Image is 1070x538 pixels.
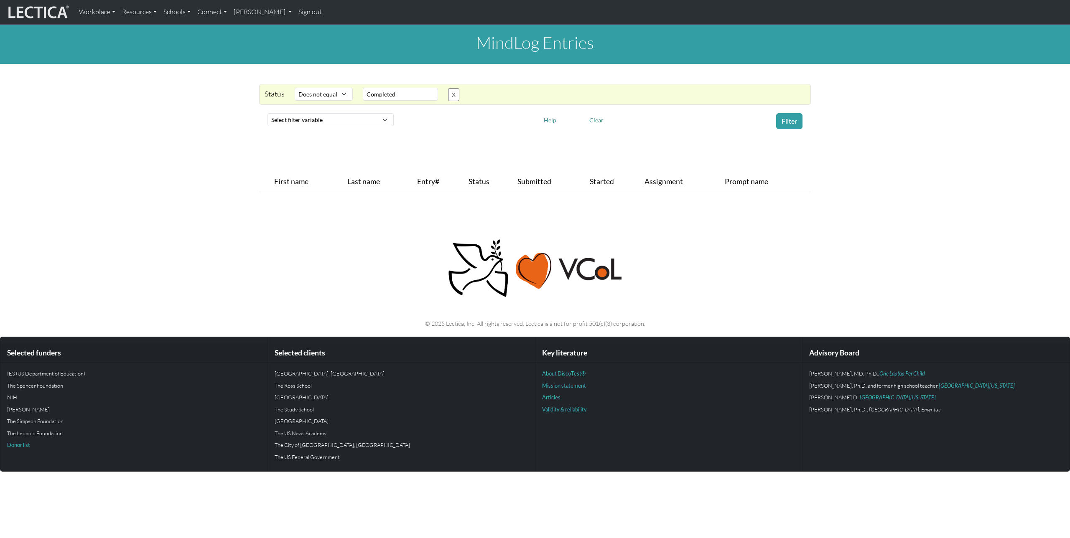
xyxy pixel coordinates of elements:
th: Started [586,173,642,191]
a: Help [540,115,560,124]
a: One Laptop Per Child [879,370,925,377]
div: Key literature [535,344,802,363]
p: IES (US Department of Education) [7,369,261,378]
p: The City of [GEOGRAPHIC_DATA], [GEOGRAPHIC_DATA] [275,441,528,449]
th: Entry# [414,173,465,191]
p: [GEOGRAPHIC_DATA] [275,393,528,401]
p: The Leopold Foundation [7,429,261,437]
p: The US Federal Government [275,453,528,461]
p: [PERSON_NAME], MD, Ph.D., [809,369,1063,378]
p: The US Naval Academy [275,429,528,437]
button: Clear [586,114,607,127]
div: Advisory Board [802,344,1070,363]
div: Selected clients [268,344,535,363]
p: NIH [7,393,261,401]
a: About DiscoTest® [542,370,586,377]
th: Submitted [514,173,586,191]
p: [PERSON_NAME], Ph.D. [809,405,1063,414]
a: Schools [160,3,194,21]
a: [GEOGRAPHIC_DATA][US_STATE] [860,394,936,401]
button: X [448,88,459,101]
p: © 2025 Lectica, Inc. All rights reserved. Lectica is a not for profit 501(c)(3) corporation. [264,319,806,328]
input: Value [363,88,438,101]
a: [PERSON_NAME] [230,3,295,21]
div: Status [260,88,290,101]
th: Prompt name [721,173,811,191]
img: lecticalive [6,4,69,20]
p: The Simpson Foundation [7,417,261,425]
button: Help [540,114,560,127]
div: Selected funders [0,344,267,363]
th: Status [465,173,514,191]
a: Mission statement [542,382,586,389]
th: First name [271,173,344,191]
img: Peace, love, VCoL [446,238,624,299]
a: [GEOGRAPHIC_DATA][US_STATE] [939,382,1015,389]
a: Donor list [7,442,30,448]
a: Sign out [295,3,325,21]
button: Filter [776,113,802,129]
p: [PERSON_NAME] [7,405,261,414]
p: [GEOGRAPHIC_DATA], [GEOGRAPHIC_DATA] [275,369,528,378]
em: , [GEOGRAPHIC_DATA], Emeritus [867,406,940,413]
th: Last name [344,173,414,191]
th: Assignment [641,173,721,191]
a: Validity & reliability [542,406,587,413]
a: Articles [542,394,560,401]
p: The Ross School [275,381,528,390]
p: [PERSON_NAME], Ph.D. and former high school teacher, [809,381,1063,390]
p: The Spencer Foundation [7,381,261,390]
a: Connect [194,3,230,21]
p: [PERSON_NAME].D., [809,393,1063,401]
a: Resources [119,3,160,21]
p: The Study School [275,405,528,414]
p: [GEOGRAPHIC_DATA] [275,417,528,425]
a: Workplace [76,3,119,21]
